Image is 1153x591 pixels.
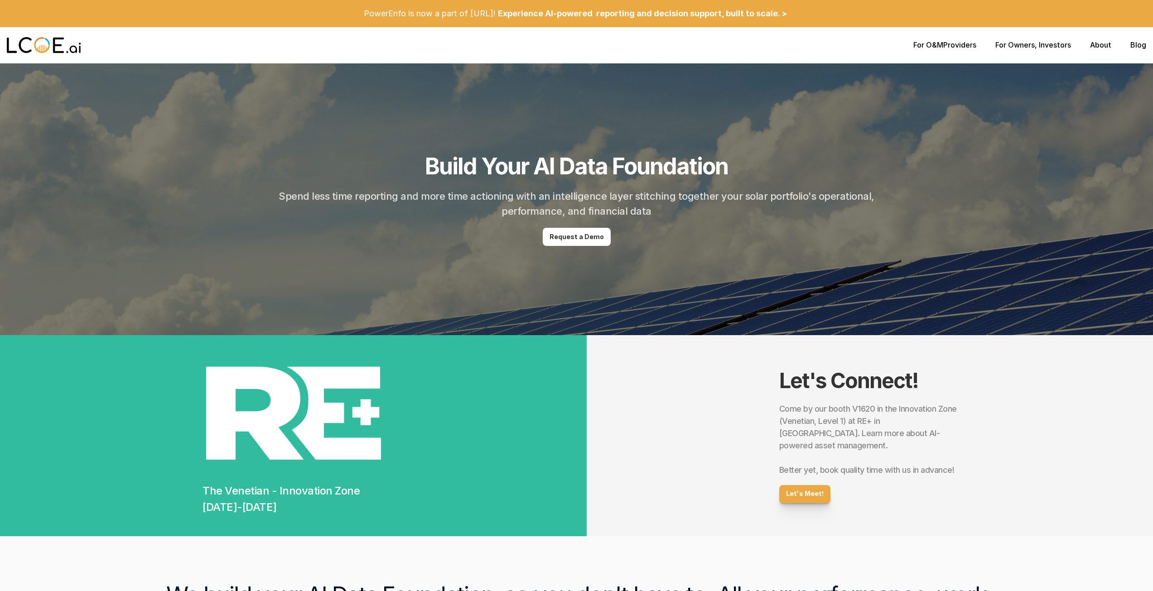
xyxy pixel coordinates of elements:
[425,153,728,180] h1: Build Your AI Data Foundation
[786,490,824,498] p: Let's Meet!
[779,485,830,503] a: Let's Meet!
[550,233,604,241] p: Request a Demo
[496,3,789,24] a: Experience AI-powered reporting and decision support, built to scale. >
[1090,40,1111,49] a: About
[779,368,960,393] h1: Let's Connect!
[913,40,943,49] a: For O&M
[913,41,976,49] p: Providers
[203,483,366,515] h2: The Venetian - Innovation Zone [DATE]-[DATE]
[1130,40,1146,49] a: Blog
[498,9,787,19] p: Experience AI-powered reporting and decision support, built to scale. >
[364,9,496,19] p: PowerEnfo is now a part of [URL]!
[995,41,1071,49] p: , Investors
[543,228,611,246] a: Request a Demo
[995,40,1035,49] a: For Owners
[779,403,960,476] h2: Come by our booth V1620 in the Innovation Zone (Venetian, Level 1) at RE+ in [GEOGRAPHIC_DATA]. L...
[247,189,906,219] h2: Spend less time reporting and more time actioning with an intelligence layer stitching together y...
